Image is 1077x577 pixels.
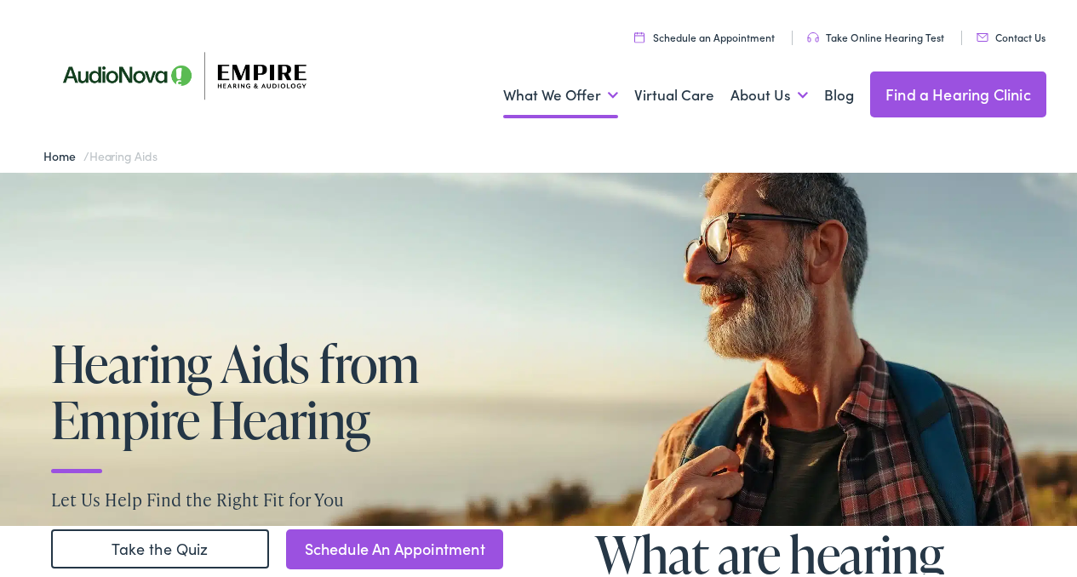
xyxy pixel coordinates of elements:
[634,26,775,41] a: Schedule an Appointment
[89,144,157,161] span: Hearing Aids
[870,68,1046,114] a: Find a Hearing Clinic
[807,29,819,39] img: utility icon
[43,144,157,161] span: /
[43,144,83,161] a: Home
[634,28,644,39] img: utility icon
[977,30,988,38] img: utility icon
[503,60,618,123] a: What We Offer
[51,483,1039,509] p: Let Us Help Find the Right Fit for You
[51,332,569,444] h1: Hearing Aids from Empire Hearing
[286,526,503,566] a: Schedule An Appointment
[634,60,714,123] a: Virtual Care
[977,26,1045,41] a: Contact Us
[824,60,854,123] a: Blog
[51,526,269,565] a: Take the Quiz
[807,26,944,41] a: Take Online Hearing Test
[730,60,808,123] a: About Us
